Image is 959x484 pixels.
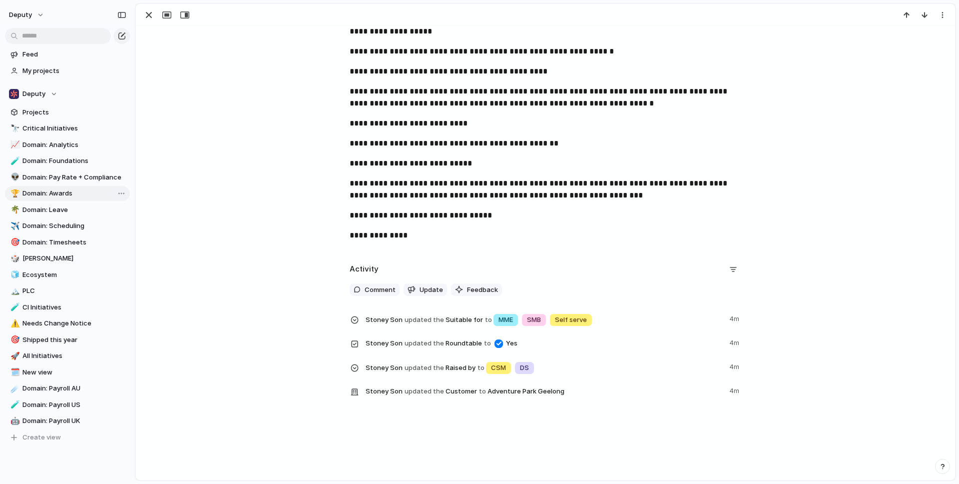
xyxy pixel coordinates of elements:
[485,315,492,325] span: to
[405,363,444,373] span: updated the
[506,338,517,348] span: Yes
[10,171,17,183] div: 👽
[491,363,506,373] span: CSM
[22,123,126,133] span: Critical Initiatives
[5,300,130,315] a: 🧪CI Initiatives
[366,384,723,398] span: Customer
[9,123,19,133] button: 🔭
[520,363,529,373] span: DS
[366,363,403,373] span: Stoney Son
[5,47,130,62] a: Feed
[10,269,17,280] div: 🧊
[9,253,19,263] button: 🎲
[350,263,379,275] h2: Activity
[555,315,587,325] span: Self serve
[22,172,126,182] span: Domain: Pay Rate + Compliance
[9,383,19,393] button: ☄️
[405,386,444,396] span: updated the
[5,186,130,201] a: 🏆Domain: Awards
[10,220,17,232] div: ✈️
[22,351,126,361] span: All Initiatives
[5,218,130,233] a: ✈️Domain: Scheduling
[5,430,130,445] button: Create view
[527,315,541,325] span: SMB
[366,315,403,325] span: Stoney Son
[9,335,19,345] button: 🎯
[9,172,19,182] button: 👽
[10,383,17,394] div: ☄️
[487,386,564,396] span: Adventure Park Geelong
[404,283,447,296] button: Update
[478,363,484,373] span: to
[22,318,126,328] span: Needs Change Notice
[366,336,723,350] span: Roundtable
[350,283,400,296] button: Comment
[9,221,19,231] button: ✈️
[22,286,126,296] span: PLC
[5,63,130,78] a: My projects
[366,360,723,375] span: Raised by
[9,351,19,361] button: 🚀
[22,302,126,312] span: CI Initiatives
[9,156,19,166] button: 🧪
[9,367,19,377] button: 🗓️
[9,270,19,280] button: 🧊
[10,334,17,345] div: 🎯
[10,301,17,313] div: 🧪
[22,140,126,150] span: Domain: Analytics
[729,360,741,372] span: 4m
[366,312,723,327] span: Suitable for
[10,253,17,264] div: 🎲
[9,318,19,328] button: ⚠️
[729,336,741,348] span: 4m
[10,236,17,248] div: 🎯
[405,338,444,348] span: updated the
[10,188,17,199] div: 🏆
[4,7,49,23] button: deputy
[484,338,491,348] span: to
[10,366,17,378] div: 🗓️
[405,315,444,325] span: updated the
[5,202,130,217] a: 🌴Domain: Leave
[22,66,126,76] span: My projects
[5,137,130,152] a: 📈Domain: Analytics
[5,283,130,298] div: 🏔️PLC
[22,49,126,59] span: Feed
[22,221,126,231] span: Domain: Scheduling
[9,188,19,198] button: 🏆
[10,350,17,362] div: 🚀
[5,381,130,396] a: ☄️Domain: Payroll AU
[5,121,130,136] a: 🔭Critical Initiatives
[479,386,486,396] span: to
[5,251,130,266] a: 🎲[PERSON_NAME]
[5,332,130,347] a: 🎯Shipped this year
[5,235,130,250] a: 🎯Domain: Timesheets
[10,204,17,215] div: 🌴
[9,416,19,426] button: 🤖
[22,107,126,117] span: Projects
[5,397,130,412] a: 🧪Domain: Payroll US
[729,312,741,324] span: 4m
[22,89,45,99] span: Deputy
[5,316,130,331] a: ⚠️Needs Change Notice
[5,153,130,168] a: 🧪Domain: Foundations
[5,413,130,428] div: 🤖Domain: Payroll UK
[5,348,130,363] a: 🚀All Initiatives
[22,335,126,345] span: Shipped this year
[22,156,126,166] span: Domain: Foundations
[366,386,403,396] span: Stoney Son
[10,399,17,410] div: 🧪
[10,139,17,150] div: 📈
[5,365,130,380] a: 🗓️New view
[467,285,498,295] span: Feedback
